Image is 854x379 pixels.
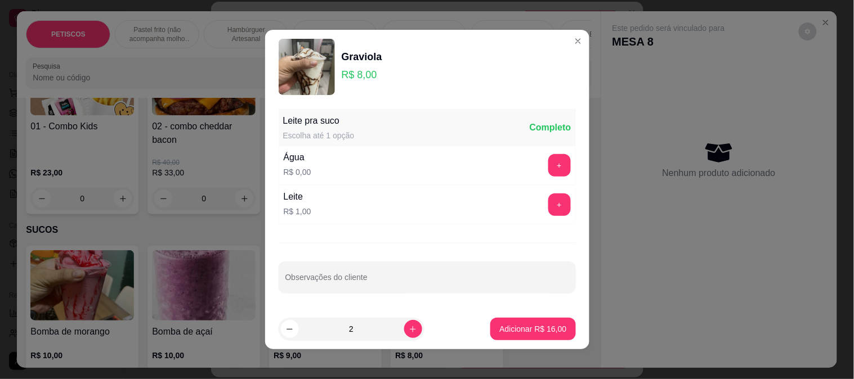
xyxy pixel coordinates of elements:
[279,39,335,95] img: product-image
[569,32,587,50] button: Close
[281,320,299,338] button: decrease-product-quantity
[284,206,311,217] p: R$ 1,00
[342,49,382,65] div: Graviola
[530,121,571,134] div: Completo
[404,320,422,338] button: increase-product-quantity
[285,276,569,287] input: Observações do cliente
[284,190,311,204] div: Leite
[490,318,575,340] button: Adicionar R$ 16,00
[342,67,382,83] p: R$ 8,00
[284,166,311,178] p: R$ 0,00
[499,323,566,335] p: Adicionar R$ 16,00
[283,130,355,141] div: Escolha até 1 opção
[283,114,355,128] div: Leite pra suco
[548,154,571,177] button: add
[284,151,311,164] div: Água
[548,193,571,216] button: add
